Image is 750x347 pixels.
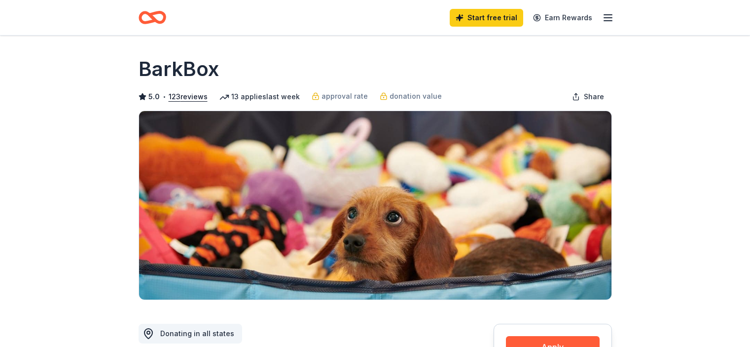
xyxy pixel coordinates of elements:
[219,91,300,103] div: 13 applies last week
[139,6,166,29] a: Home
[380,90,442,102] a: donation value
[321,90,368,102] span: approval rate
[390,90,442,102] span: donation value
[162,93,166,101] span: •
[139,111,611,300] img: Image for BarkBox
[169,91,208,103] button: 123reviews
[148,91,160,103] span: 5.0
[139,55,219,83] h1: BarkBox
[584,91,604,103] span: Share
[450,9,523,27] a: Start free trial
[527,9,598,27] a: Earn Rewards
[564,87,612,107] button: Share
[312,90,368,102] a: approval rate
[160,329,234,338] span: Donating in all states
